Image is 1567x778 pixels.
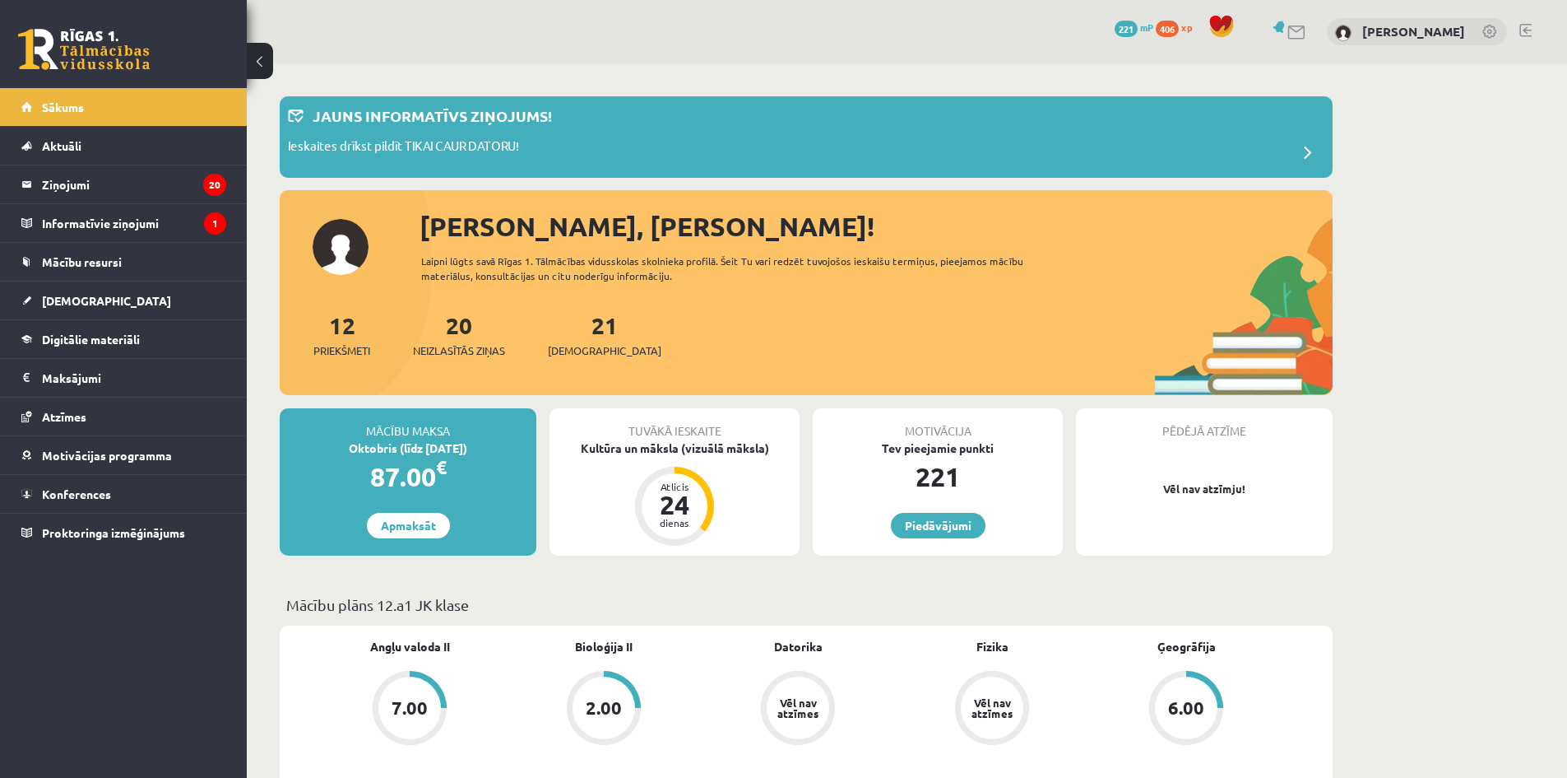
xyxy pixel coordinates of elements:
[1168,699,1204,717] div: 6.00
[42,138,81,153] span: Aktuāli
[313,671,507,748] a: 7.00
[42,165,226,203] legend: Ziņojumi
[370,638,450,655] a: Angļu valoda II
[18,29,150,70] a: Rīgas 1. Tālmācības vidusskola
[21,475,226,513] a: Konferences
[701,671,895,748] a: Vēl nav atzīmes
[813,457,1063,496] div: 221
[1089,671,1283,748] a: 6.00
[21,436,226,474] a: Motivācijas programma
[21,282,226,319] a: [DEMOGRAPHIC_DATA]
[1140,21,1153,34] span: mP
[1115,21,1138,37] span: 221
[21,514,226,552] a: Proktoringa izmēģinājums
[313,105,552,127] p: Jauns informatīvs ziņojums!
[1156,21,1179,37] span: 406
[586,699,622,717] div: 2.00
[313,310,370,359] a: 12Priekšmeti
[650,482,699,491] div: Atlicis
[813,408,1063,440] div: Motivācija
[413,310,505,359] a: 20Neizlasītās ziņas
[507,671,701,748] a: 2.00
[775,697,821,719] div: Vēl nav atzīmes
[42,100,84,114] span: Sākums
[413,342,505,359] span: Neizlasītās ziņas
[42,525,185,540] span: Proktoringa izmēģinājums
[21,243,226,281] a: Mācību resursi
[1362,23,1465,40] a: [PERSON_NAME]
[969,697,1015,719] div: Vēl nav atzīmes
[891,513,985,538] a: Piedāvājumi
[1076,408,1333,440] div: Pēdējā atzīme
[21,320,226,358] a: Digitālie materiāli
[976,638,1008,655] a: Fizika
[367,513,450,538] a: Apmaksāt
[548,310,661,359] a: 21[DEMOGRAPHIC_DATA]
[21,398,226,436] a: Atzīmes
[650,518,699,528] div: dienas
[42,487,111,501] span: Konferences
[1335,25,1351,41] img: Roberts Demidovičs
[548,342,661,359] span: [DEMOGRAPHIC_DATA]
[1181,21,1192,34] span: xp
[42,254,122,269] span: Mācību resursi
[42,359,226,397] legend: Maksājumi
[774,638,823,655] a: Datorika
[204,212,226,235] i: 1
[21,127,226,165] a: Aktuāli
[21,359,226,397] a: Maksājumi
[1157,638,1216,655] a: Ģeogrāfija
[1156,21,1200,34] a: 406 xp
[650,491,699,518] div: 24
[1084,481,1324,497] p: Vēl nav atzīmju!
[313,342,370,359] span: Priekšmeti
[421,254,1053,283] div: Laipni lūgts savā Rīgas 1. Tālmācības vidusskolas skolnieka profilā. Šeit Tu vari redzēt tuvojošo...
[280,408,536,440] div: Mācību maksa
[392,699,428,717] div: 7.00
[549,440,800,548] a: Kultūra un māksla (vizuālā māksla) Atlicis 24 dienas
[420,207,1333,246] div: [PERSON_NAME], [PERSON_NAME]!
[280,457,536,496] div: 87.00
[288,105,1324,170] a: Jauns informatīvs ziņojums! Ieskaites drīkst pildīt TIKAI CAUR DATORU!
[436,455,447,479] span: €
[42,448,172,463] span: Motivācijas programma
[42,332,140,347] span: Digitālie materiāli
[21,88,226,126] a: Sākums
[21,165,226,203] a: Ziņojumi20
[42,293,171,308] span: [DEMOGRAPHIC_DATA]
[203,174,226,196] i: 20
[288,137,519,160] p: Ieskaites drīkst pildīt TIKAI CAUR DATORU!
[1115,21,1153,34] a: 221 mP
[549,408,800,440] div: Tuvākā ieskaite
[280,440,536,457] div: Oktobris (līdz [DATE])
[813,440,1063,457] div: Tev pieejamie punkti
[42,409,86,424] span: Atzīmes
[21,204,226,242] a: Informatīvie ziņojumi1
[286,594,1326,616] p: Mācību plāns 12.a1 JK klase
[895,671,1089,748] a: Vēl nav atzīmes
[42,204,226,242] legend: Informatīvie ziņojumi
[575,638,633,655] a: Bioloģija II
[549,440,800,457] div: Kultūra un māksla (vizuālā māksla)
